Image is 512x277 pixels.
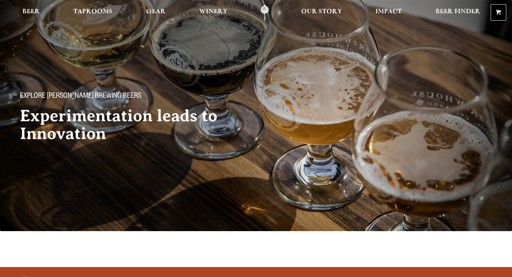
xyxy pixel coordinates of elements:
[297,5,347,21] a: Our Story
[431,5,485,21] a: Beer Finder
[375,9,402,15] span: Impact
[22,9,40,15] span: Beer
[251,5,278,21] a: Odell Home
[146,9,166,15] span: Gear
[73,9,112,15] span: Taprooms
[436,9,480,15] span: Beer Finder
[199,9,228,15] span: Winery
[20,107,242,143] h2: Experimentation leads to Innovation
[301,9,342,15] span: Our Story
[20,92,142,101] span: Explore [PERSON_NAME] Brewing Beers
[371,5,406,21] a: Impact
[18,5,44,21] a: Beer
[69,5,117,21] a: Taprooms
[194,5,232,21] a: Winery
[142,5,170,21] a: Gear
